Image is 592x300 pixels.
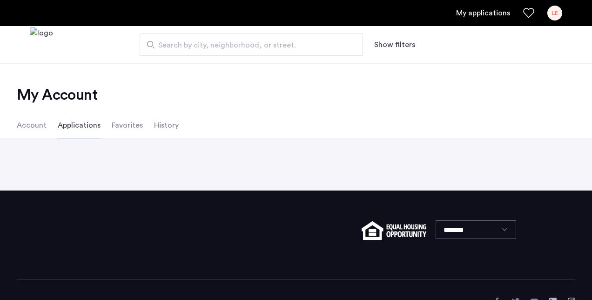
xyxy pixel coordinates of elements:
[523,7,534,19] a: Favorites
[58,112,101,138] li: Applications
[17,112,47,138] li: Account
[112,112,143,138] li: Favorites
[30,27,53,62] a: Cazamio logo
[140,34,363,56] input: Apartment Search
[374,39,415,50] button: Show or hide filters
[17,86,575,104] h2: My Account
[436,220,516,239] select: Language select
[456,7,510,19] a: My application
[154,112,179,138] li: History
[547,6,562,20] div: LE
[158,40,337,51] span: Search by city, neighborhood, or street.
[30,27,53,62] img: logo
[362,221,426,240] img: equal-housing.png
